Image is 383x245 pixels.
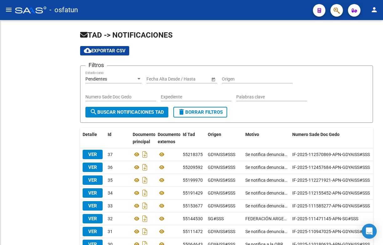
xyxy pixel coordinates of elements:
[84,48,125,54] span: Exportar CSV
[183,165,203,170] span: 55209592
[292,152,370,157] span: IF-2025-112570869-APN-GDYAISS#SSS
[208,190,235,195] span: GDYAISS#SSS
[175,76,205,82] input: Fecha fin
[208,165,235,170] span: GDYAISS#SSS
[88,164,97,170] span: VER
[85,107,168,117] button: Buscar Notificaciones TAD
[90,109,164,115] span: Buscar Notificaciones TAD
[83,227,103,236] button: VER
[108,216,113,221] span: 32
[183,178,203,183] span: 55199970
[292,229,370,234] span: IF-2025-110947025-APN-GDYAISS#SSS
[146,76,169,82] input: Fecha inicio
[208,229,235,234] span: GDYAISS#SSS
[292,132,340,137] span: Numero Sade Doc Gedo
[158,132,183,144] span: Documentos externos
[208,216,224,221] span: SG#SSS
[208,132,221,137] span: Origen
[292,216,358,221] span: IF-2025-111471145-APN-SG#SSS
[5,6,13,13] mat-icon: menu
[245,164,287,171] span: Se notifica denuncia realizada por el afiliado CUIL 27315882791 por motivo AFILIACION Y COBERTURA...
[108,203,113,208] span: 33
[173,107,227,117] button: Borrar Filtros
[83,132,97,137] span: Detalle
[133,132,156,144] span: Documento principal
[183,203,203,208] span: 55153677
[141,188,149,198] i: Descargar documento
[245,228,287,235] span: Se notifica denuncia realizada por el/la afiliado/a: [PERSON_NAME], CUIL: 20172170286, por negati...
[88,229,97,234] span: VER
[90,108,97,116] mat-icon: search
[88,190,97,196] span: VER
[141,162,149,172] i: Descargar documento
[88,203,97,209] span: VER
[130,128,155,149] datatable-header-cell: Documento principal
[180,128,205,149] datatable-header-cell: Id Tad
[178,108,185,116] mat-icon: delete
[292,178,370,183] span: IF-2025-112271921-APN-GDYAISS#SSS
[83,150,103,159] button: VER
[183,216,203,221] span: 55144530
[155,128,180,149] datatable-header-cell: Documentos externos
[245,215,287,222] span: FEDERACIÓN ARGENTINA DEL TRABAJADOR DE LAS UNIVERSIDADES NACIONALES Tengo el agrado de dirigirme ...
[243,128,290,149] datatable-header-cell: Motivo
[183,152,203,157] span: 55218375
[210,76,217,82] button: Open calendar
[108,190,113,195] span: 34
[292,165,370,170] span: IF-2025-112457684-APN-GDYAISS#SSS
[141,201,149,211] i: Descargar documento
[290,128,377,149] datatable-header-cell: Numero Sade Doc Gedo
[183,229,203,234] span: 55111472
[245,151,287,158] span: Se notifica denuncia realizada por el/la afiliado/a: MERCADO [PERSON_NAME], CUIL. 27162767025, po...
[88,152,97,157] span: VER
[178,109,223,115] span: Borrar Filtros
[245,132,259,137] span: Motivo
[83,188,103,198] button: VER
[108,132,111,137] span: Id
[105,128,130,149] datatable-header-cell: Id
[88,216,97,222] span: VER
[183,132,195,137] span: Id Tad
[83,163,103,172] button: VER
[141,175,149,185] i: Descargar documento
[141,214,149,224] i: Descargar documento
[208,152,235,157] span: GDYAISS#SSS
[208,203,235,208] span: GDYAISS#SSS
[245,202,287,210] span: Se notifica denuncia realizada por [PERSON_NAME] [PERSON_NAME] por Falta de cobertura / PMO. PLAZ...
[245,190,287,197] span: Se notifica denuncia realizada por el afiliado CUIL 27-24517340-2 por motivo FALTA DE COBERTURA C...
[83,214,103,223] button: VER
[49,3,78,17] span: - osfatun
[108,229,113,234] span: 31
[183,190,203,195] span: 55191429
[108,152,113,157] span: 37
[108,165,113,170] span: 36
[83,175,103,185] button: VER
[84,47,91,54] mat-icon: cloud_download
[88,177,97,183] span: VER
[80,31,173,39] span: TAD -> NOTIFICACIONES
[80,128,105,149] datatable-header-cell: Detalle
[85,61,107,70] h3: Filtros
[292,190,370,195] span: IF-2025-112155452-APN-GDYAISS#SSS
[141,227,149,237] i: Descargar documento
[362,224,377,239] div: Open Intercom Messenger
[80,46,129,55] button: Exportar CSV
[205,128,243,149] datatable-header-cell: Origen
[370,6,378,13] mat-icon: person
[83,201,103,211] button: VER
[208,178,235,183] span: GDYAISS#SSS
[108,178,113,183] span: 35
[85,76,107,81] span: Pendientes
[245,177,287,184] span: Se notifica denuncia realizada por el afiliado [PERSON_NAME] [PERSON_NAME] 27279689734 por motivo...
[141,149,149,159] i: Descargar documento
[292,203,370,208] span: IF-2025-111585277-APN-GDYAISS#SSS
